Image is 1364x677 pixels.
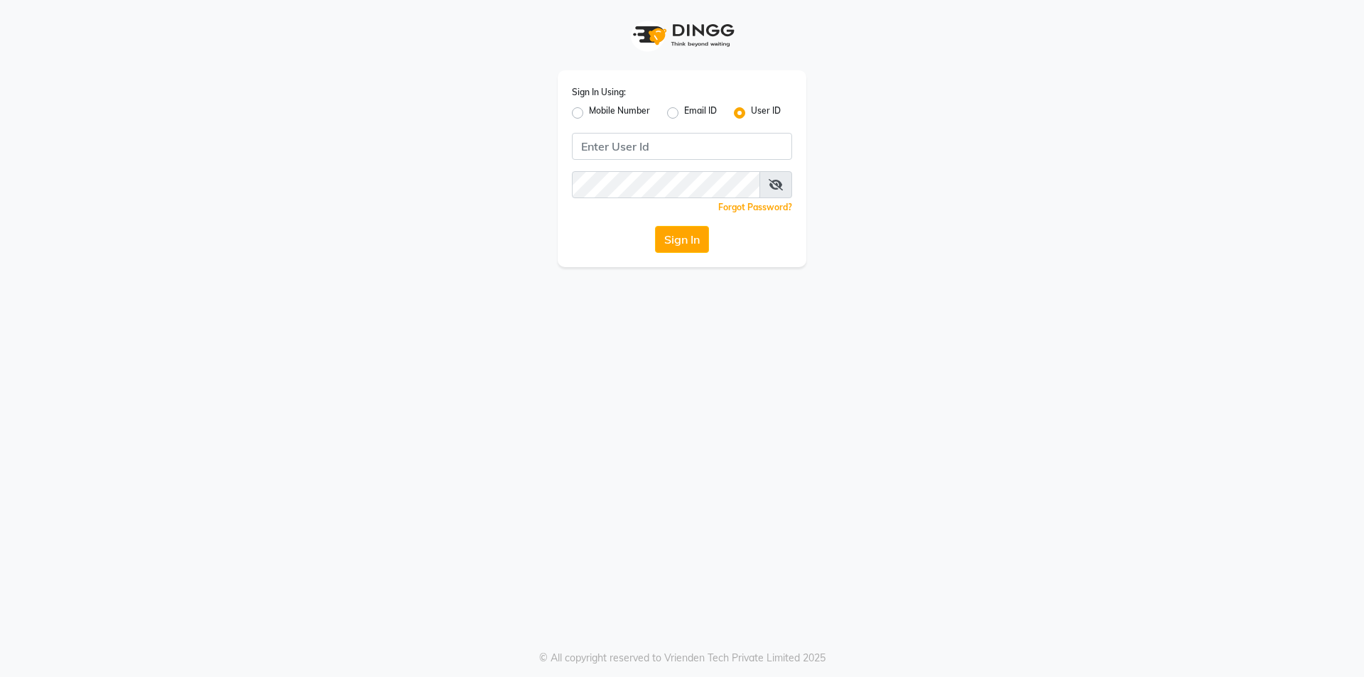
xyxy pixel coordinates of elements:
label: Email ID [684,104,717,121]
input: Username [572,133,792,160]
img: logo1.svg [625,14,739,56]
label: User ID [751,104,781,121]
label: Mobile Number [589,104,650,121]
a: Forgot Password? [718,202,792,212]
button: Sign In [655,226,709,253]
label: Sign In Using: [572,86,626,99]
input: Username [572,171,760,198]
